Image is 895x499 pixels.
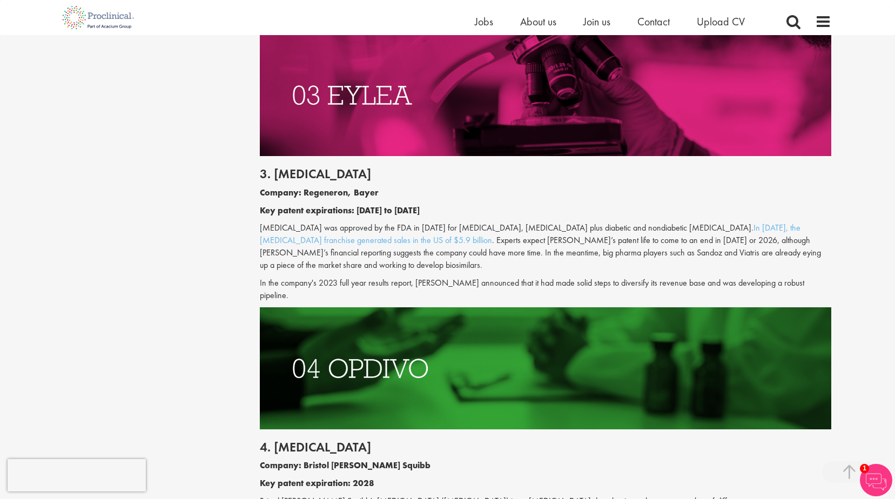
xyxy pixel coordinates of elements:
[260,34,831,156] img: Drugs with patents due to expire Eylea
[260,205,420,216] b: Key patent expirations: [DATE] to [DATE]
[520,15,556,29] a: About us
[260,277,831,302] p: In the company's 2023 full year results report, [PERSON_NAME] announced that it had made solid st...
[260,222,831,271] p: [MEDICAL_DATA] was approved by the FDA in [DATE] for [MEDICAL_DATA], [MEDICAL_DATA] plus diabetic...
[697,15,745,29] a: Upload CV
[860,464,869,473] span: 1
[260,167,831,181] h2: 3. [MEDICAL_DATA]
[860,464,892,496] img: Chatbot
[637,15,670,29] a: Contact
[260,307,831,429] img: Drugs with patents due to expire Opdivo
[8,459,146,491] iframe: reCAPTCHA
[260,477,374,489] b: Key patent expiration: 2028
[260,440,831,454] h2: 4. [MEDICAL_DATA]
[260,187,379,198] b: Company: Regeneron, Bayer
[583,15,610,29] a: Join us
[475,15,493,29] a: Jobs
[260,460,430,471] b: Company: Bristol [PERSON_NAME] Squibb
[260,222,800,246] a: In [DATE], the [MEDICAL_DATA] franchise generated sales in the US of $5.9 billion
